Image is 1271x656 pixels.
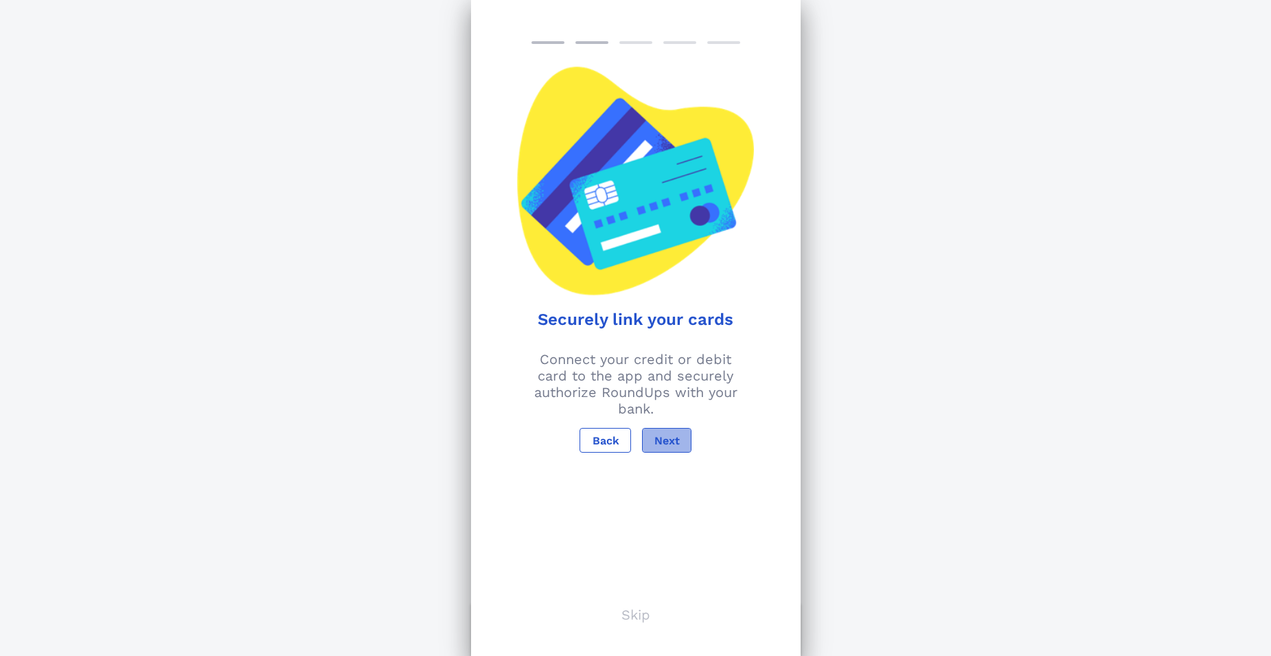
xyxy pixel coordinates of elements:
[479,351,792,417] p: Connect your credit or debit card to the app and securely authorize RoundUps with your bank.
[591,434,619,447] span: Back
[654,434,680,447] span: Next
[580,428,630,453] button: Back
[490,310,781,329] h1: Securely link your cards
[621,607,650,623] p: Skip
[642,428,691,453] button: Next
